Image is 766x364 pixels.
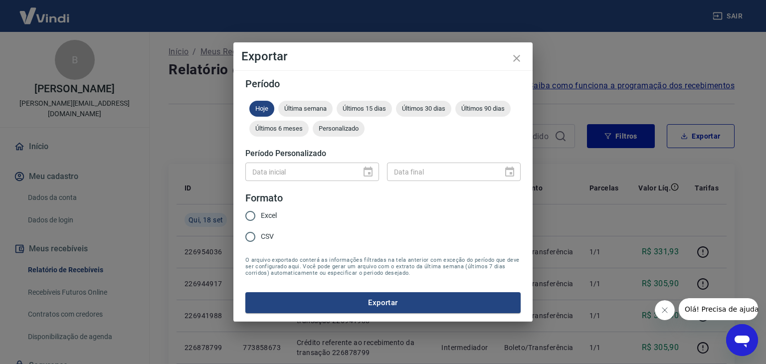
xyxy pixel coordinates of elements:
[249,105,274,112] span: Hoje
[396,101,451,117] div: Últimos 30 dias
[6,7,84,15] span: Olá! Precisa de ajuda?
[313,121,365,137] div: Personalizado
[278,105,333,112] span: Última semana
[387,163,496,181] input: DD/MM/YYYY
[337,101,392,117] div: Últimos 15 dias
[245,191,283,205] legend: Formato
[245,149,521,159] h5: Período Personalizado
[726,324,758,356] iframe: Botão para abrir a janela de mensagens
[249,101,274,117] div: Hoje
[249,121,309,137] div: Últimos 6 meses
[455,105,511,112] span: Últimos 90 dias
[245,79,521,89] h5: Período
[655,300,675,320] iframe: Fechar mensagem
[261,231,274,242] span: CSV
[245,292,521,313] button: Exportar
[241,50,525,62] h4: Exportar
[679,298,758,320] iframe: Mensagem da empresa
[455,101,511,117] div: Últimos 90 dias
[337,105,392,112] span: Últimos 15 dias
[261,210,277,221] span: Excel
[245,257,521,276] span: O arquivo exportado conterá as informações filtradas na tela anterior com exceção do período que ...
[278,101,333,117] div: Última semana
[249,125,309,132] span: Últimos 6 meses
[313,125,365,132] span: Personalizado
[396,105,451,112] span: Últimos 30 dias
[505,46,529,70] button: close
[245,163,354,181] input: DD/MM/YYYY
